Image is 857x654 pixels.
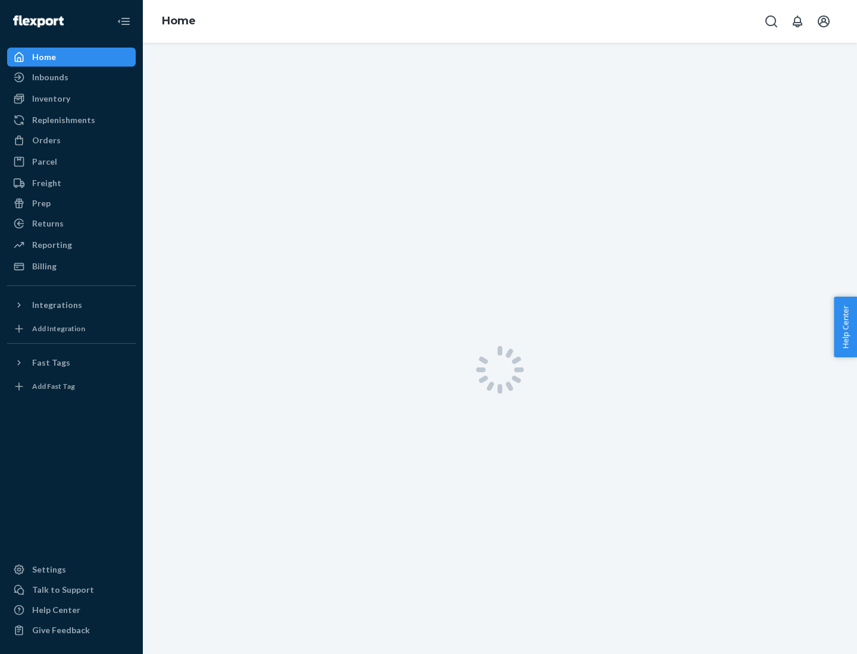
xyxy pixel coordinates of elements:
a: Inventory [7,89,136,108]
a: Replenishments [7,111,136,130]
a: Home [7,48,136,67]
div: Parcel [32,156,57,168]
button: Open notifications [786,10,809,33]
a: Add Integration [7,319,136,338]
img: Flexport logo [13,15,64,27]
a: Add Fast Tag [7,377,136,396]
div: Returns [32,218,64,229]
button: Open account menu [812,10,836,33]
div: Billing [32,260,57,272]
div: Inbounds [32,71,68,83]
a: Prep [7,194,136,213]
button: Give Feedback [7,621,136,640]
div: Replenishments [32,114,95,126]
button: Open Search Box [759,10,783,33]
a: Billing [7,257,136,276]
div: Freight [32,177,61,189]
a: Returns [7,214,136,233]
a: Reporting [7,235,136,254]
a: Home [162,14,196,27]
div: Inventory [32,93,70,105]
div: Give Feedback [32,624,90,636]
a: Orders [7,131,136,150]
a: Settings [7,560,136,579]
button: Close Navigation [112,10,136,33]
div: Talk to Support [32,584,94,596]
button: Help Center [834,297,857,357]
ol: breadcrumbs [152,4,205,39]
div: Help Center [32,604,80,616]
div: Fast Tags [32,357,70,369]
a: Inbounds [7,68,136,87]
div: Home [32,51,56,63]
div: Settings [32,564,66,576]
div: Reporting [32,239,72,251]
a: Freight [7,174,136,193]
div: Add Integration [32,323,85,334]
div: Orders [32,134,61,146]
div: Add Fast Tag [32,381,75,391]
button: Integrations [7,295,136,315]
div: Integrations [32,299,82,311]
div: Prep [32,197,51,209]
a: Talk to Support [7,580,136,599]
a: Parcel [7,152,136,171]
button: Fast Tags [7,353,136,372]
a: Help Center [7,600,136,620]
